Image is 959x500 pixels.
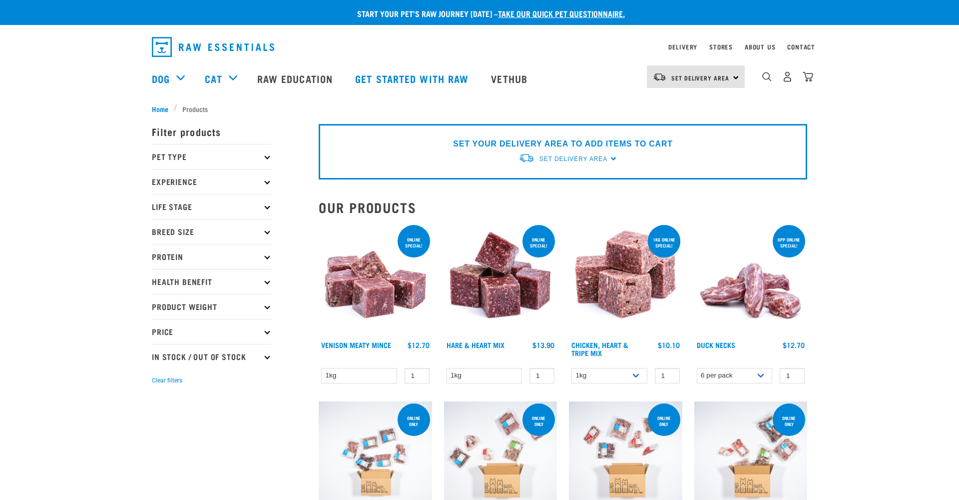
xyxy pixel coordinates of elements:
div: ONLINE SPECIAL! [522,232,555,253]
a: Cat [205,71,222,86]
div: 6pp online special! [773,232,805,253]
p: Product Weight [152,294,272,319]
div: Online Only [522,410,555,431]
h2: Our Products [319,199,807,215]
div: Online Only [648,410,680,431]
p: Health Benefit [152,269,272,294]
img: Pile Of Cubed Hare Heart For Pets [444,223,557,336]
div: $12.70 [783,341,805,349]
a: Dog [152,71,170,86]
p: Filter products [152,119,272,144]
div: $12.70 [408,341,430,349]
span: Set Delivery Area [539,155,607,162]
img: user.png [782,71,793,82]
p: Price [152,319,272,344]
span: Set Delivery Area [671,76,729,79]
img: 1117 Venison Meat Mince 01 [319,223,432,336]
div: 1kg online special! [648,232,680,253]
div: $13.90 [532,341,554,349]
p: Life Stage [152,194,272,219]
p: Breed Size [152,219,272,244]
p: Experience [152,169,272,194]
a: take our quick pet questionnaire. [498,11,625,15]
a: Hare & Heart Mix [447,343,504,346]
div: Online Only [773,410,805,431]
nav: dropdown navigation [144,33,815,61]
div: $10.10 [658,341,680,349]
input: 1 [780,368,805,383]
img: home-icon-1@2x.png [762,72,772,81]
img: 1062 Chicken Heart Tripe Mix 01 [569,223,682,336]
a: Contact [787,45,815,48]
a: Chicken, Heart & Tripe Mix [571,343,628,354]
img: home-icon@2x.png [803,71,813,82]
a: Home [152,103,174,114]
img: Raw Essentials Logo [152,37,274,57]
a: Stores [709,45,733,48]
img: van-moving.png [653,72,666,81]
p: In Stock / Out Of Stock [152,344,272,369]
button: Clear filters [152,376,182,385]
input: 1 [405,368,430,383]
a: Venison Meaty Mince [321,343,391,346]
div: ONLINE ONLY [398,410,430,431]
img: Pile Of Duck Necks For Pets [694,223,808,336]
p: Protein [152,244,272,269]
nav: breadcrumbs [152,103,807,114]
a: Raw Education [247,58,345,98]
a: Get started with Raw [345,58,481,98]
a: Duck Necks [697,343,735,346]
img: van-moving.png [518,153,534,163]
div: ONLINE SPECIAL! [398,232,430,253]
span: Home [152,103,168,114]
a: About Us [745,45,775,48]
a: Vethub [481,58,540,98]
a: Delivery [668,45,697,48]
p: SET YOUR DELIVERY AREA TO ADD ITEMS TO CART [453,138,672,150]
input: 1 [655,368,680,383]
input: 1 [529,368,554,383]
p: Pet Type [152,144,272,169]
